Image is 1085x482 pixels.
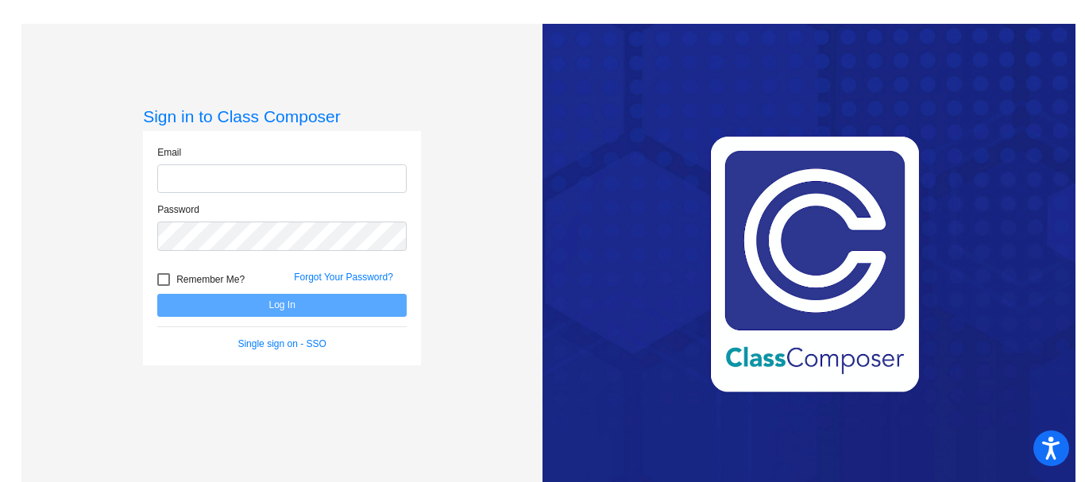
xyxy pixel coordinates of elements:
span: Remember Me? [176,270,245,289]
a: Forgot Your Password? [294,272,393,283]
label: Email [157,145,181,160]
a: Single sign on - SSO [237,338,326,349]
button: Log In [157,294,407,317]
label: Password [157,202,199,217]
h3: Sign in to Class Composer [143,106,421,126]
